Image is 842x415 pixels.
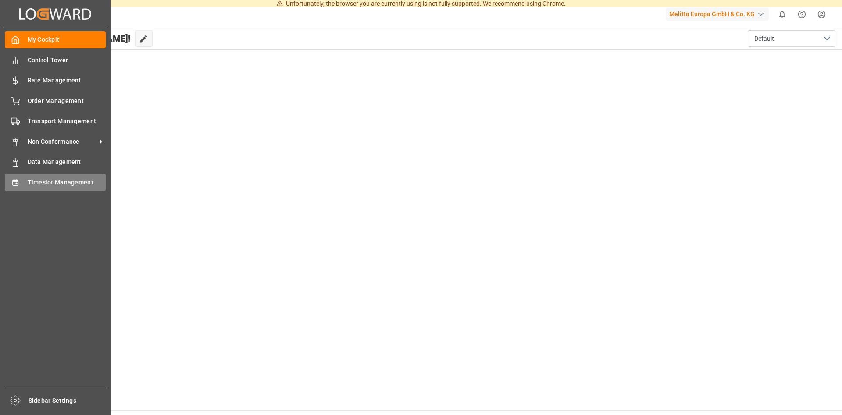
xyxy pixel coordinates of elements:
div: Melitta Europa GmbH & Co. KG [666,8,769,21]
a: Data Management [5,153,106,170]
span: Data Management [28,157,106,167]
button: Melitta Europa GmbH & Co. KG [666,6,772,22]
a: Transport Management [5,113,106,130]
span: My Cockpit [28,35,106,44]
button: show 0 new notifications [772,4,792,24]
span: Control Tower [28,56,106,65]
span: Default [754,34,774,43]
button: open menu [748,30,835,47]
span: Non Conformance [28,137,97,146]
span: Rate Management [28,76,106,85]
span: Transport Management [28,117,106,126]
span: Order Management [28,96,106,106]
a: My Cockpit [5,31,106,48]
span: Sidebar Settings [29,396,107,405]
span: Timeslot Management [28,178,106,187]
span: Hello [PERSON_NAME]! [36,30,131,47]
a: Timeslot Management [5,174,106,191]
button: Help Center [792,4,812,24]
a: Order Management [5,92,106,109]
a: Rate Management [5,72,106,89]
